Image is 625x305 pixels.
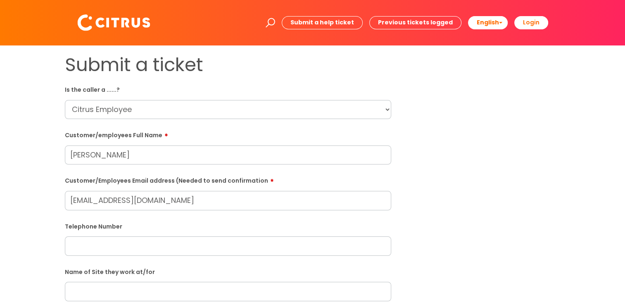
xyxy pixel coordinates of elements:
[514,16,548,29] a: Login
[477,18,499,26] span: English
[523,18,539,26] b: Login
[369,16,461,29] a: Previous tickets logged
[65,129,391,139] label: Customer/employees Full Name
[65,222,391,230] label: Telephone Number
[282,16,363,29] a: Submit a help ticket
[65,85,391,93] label: Is the caller a ......?
[65,191,391,210] input: Email
[65,174,391,184] label: Customer/Employees Email address (Needed to send confirmation
[65,267,391,276] label: Name of Site they work at/for
[65,54,391,76] h1: Submit a ticket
